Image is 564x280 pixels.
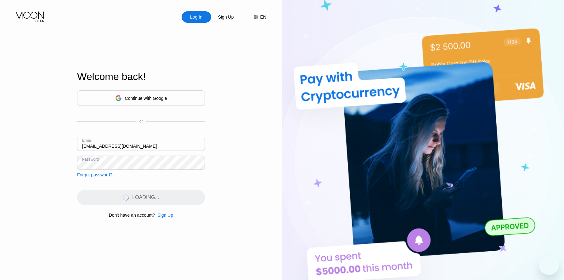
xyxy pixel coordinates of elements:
[82,157,99,162] div: Password
[139,119,143,123] div: or
[260,14,266,20] div: EN
[157,213,173,218] div: Sign Up
[77,172,112,177] div: Forgot password?
[109,213,155,218] div: Don't have an account?
[155,213,173,218] div: Sign Up
[247,11,266,23] div: EN
[189,14,203,20] div: Log In
[217,14,234,20] div: Sign Up
[82,138,92,143] div: Email
[77,90,205,106] div: Continue with Google
[77,71,205,83] div: Welcome back!
[182,11,211,23] div: Log In
[539,255,559,275] iframe: Mesajlaşma penceresini başlatma düğmesi
[125,96,167,101] div: Continue with Google
[211,11,241,23] div: Sign Up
